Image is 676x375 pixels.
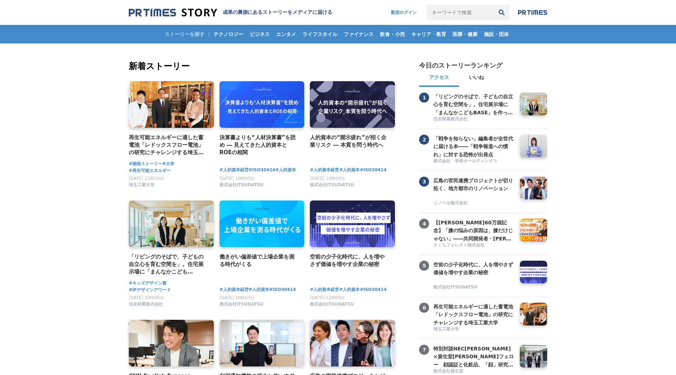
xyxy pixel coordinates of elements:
[220,182,264,188] span: 株式会社ITSUDATSU
[433,93,514,115] a: 「リビングのそばで、子どもの自立心を育む空間を」。住宅展示場に「まんなかこどもBASE」を作った２人の女性社員
[450,31,480,37] span: 医療・健康
[433,242,485,248] span: さくらフォレスト株式会社
[310,182,354,188] span: 株式会社ITSUDATSU
[433,200,514,207] a: リノベる株式会社
[433,303,514,325] a: 再生可能エネルギーに適した蓄電池「レドックスフロー電池」の研究にチャレンジする埼玉工業大学
[384,5,424,20] a: 配信ログイン
[433,284,477,290] span: 株式会社ITSUDATSU
[408,31,449,37] span: キャリア・教育
[211,31,246,37] span: テクノロジー
[433,93,514,116] h3: 「リビングのそばで、子どもの自立心を育む空間を」。住宅展示場に「まんなかこどもBASE」を作った２人の女性社員
[249,167,275,173] a: #ISO30414
[220,184,264,189] a: 株式会社ITSUDATSU
[419,177,429,187] span: 3
[433,326,514,333] a: 埼玉工業大学
[275,167,296,173] a: #人的資本
[433,177,514,193] h3: 広島の官民連携プロジェクトが切り拓く、地方都市のリノベーション
[129,8,332,17] a: 成果の裏側にあるストーリーをメディアに届ける 成果の裏側にあるストーリーをメディアに届ける
[220,176,255,181] span: [DATE] 10時00分
[129,8,217,17] img: 成果の裏側にあるストーリーをメディアに届ける
[450,25,480,43] a: 医療・健康
[419,61,502,70] h2: 今日のストーリーランキング
[433,116,468,122] span: 住友林業株式会社
[419,261,429,271] span: 5
[433,284,514,291] a: 株式会社ITSUDATSU
[220,253,299,269] a: 働きがい偏差値で上場企業を測る時代がくる
[129,134,208,157] a: 再生可能エネルギーに適した蓄電池「レドックスフロー電池」の研究にチャレンジする埼玉工業大学
[419,219,429,229] span: 4
[220,134,299,157] a: 決算書よりも“人材決算書”を読め ― 見えてきた人的資本とROEの相関
[129,287,171,293] a: #iFデザインアワード
[211,25,246,43] a: テクノロジー
[310,301,354,307] span: 株式会社ITSUDATSU
[408,25,449,43] a: キャリア・教育
[419,70,459,87] button: アクセス
[129,182,154,188] span: 埼玉工業大学
[518,10,547,15] a: prtimes
[481,25,512,43] a: 施設・団体
[433,135,514,158] h3: 「戦争を知らない」編集者が全世代に届ける本――「戦争報道への慣れ」に対する恐怖が出発点
[339,167,360,173] span: #人的資本
[433,219,514,241] a: 【[PERSON_NAME]60万袋記念】「膝の悩みの原因は、膝だけじゃない」――共同開発者・[PERSON_NAME]先生と語る、"歩く力"を守る想い【共同開発者対談】
[129,60,396,73] h2: 新着ストーリー
[220,167,249,173] a: #人的資本経営
[269,286,296,293] a: #ISO30414
[273,31,299,37] span: エンタメ
[433,116,514,123] a: 住友林業株式会社
[377,31,408,37] span: 飲食・小売
[247,25,273,43] a: ビジネス
[220,286,249,293] span: #人的資本経営
[129,167,171,174] span: #再生可能エネルギー
[129,301,163,307] span: 住友林業株式会社
[433,345,514,368] a: 特別対談NEC[PERSON_NAME]×資生堂[PERSON_NAME]フェロー 顔認証と化粧品、「顔」研究の世界の頂点から見える[PERSON_NAME] ～骨格や瞳、変化しない顔と たるみ...
[129,253,208,276] a: 「リビングのそばで、子どもの自立心を育む空間を」。住宅展示場に「まんなかこどもBASE」を作った２人の女性社員
[427,5,494,20] input: キーワードで検索
[310,184,354,189] a: 株式会社ITSUDATSU
[220,303,264,308] a: 株式会社ITSUDATSU
[339,286,360,293] a: #人的資本
[310,176,345,181] span: [DATE] 10時00分
[433,261,514,283] a: 空前の少子化時代に、人を増やさず価値を増やす企業の秘密
[377,25,408,43] a: 飲食・小売
[459,70,494,87] button: いいね
[310,303,354,308] a: 株式会社ITSUDATSU
[419,303,429,313] span: 6
[220,301,264,307] span: 株式会社ITSUDATSU
[300,31,340,37] span: ライフスタイル
[481,31,512,37] span: 施設・団体
[341,25,376,43] a: ファイナンス
[310,134,389,149] h4: 人的資本の“開示疲れ”が招く企業リスク ― 本質を問う時代へ
[494,5,509,20] button: 検索
[433,326,459,332] span: 埼玉工業大学
[433,200,468,206] span: リノベる株式会社
[341,31,376,37] span: ファイナンス
[249,286,269,293] a: #人的資本
[433,219,514,243] h3: 【[PERSON_NAME]60万袋記念】「膝の悩みの原因は、膝だけじゃない」――共同開発者・[PERSON_NAME]先生と語る、"歩く力"を守る想い【共同開発者対談】
[419,345,429,355] span: 7
[433,158,497,164] span: 株式会社 学研ホールディングス
[360,167,386,173] a: #ISO30414
[310,167,339,173] span: #人的資本経営
[433,135,514,157] a: 「戦争を知らない」編集者が全世代に届ける本――「戦争報道への慣れ」に対する恐怖が出発点
[433,242,514,249] a: さくらフォレスト株式会社
[360,286,386,293] a: #ISO30414
[129,176,164,181] span: [DATE] 11時10分
[310,253,389,269] h4: 空前の少子化時代に、人を増やさず価値を増やす企業の秘密
[310,295,345,300] span: [DATE] 12時00分
[433,368,514,375] a: 株式会社資生堂
[419,135,429,145] span: 2
[129,161,162,167] a: #開発ストーリー
[162,161,174,167] span: #大学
